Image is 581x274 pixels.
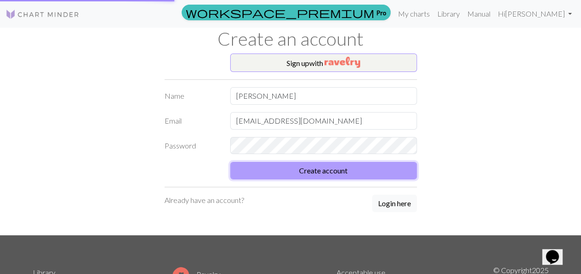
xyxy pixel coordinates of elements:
[186,6,374,19] span: workspace_premium
[182,5,391,20] a: Pro
[6,9,80,20] img: Logo
[434,5,464,23] a: Library
[394,5,434,23] a: My charts
[324,57,360,68] img: Ravelry
[230,54,417,72] button: Sign upwith
[464,5,494,23] a: Manual
[372,195,417,212] button: Login here
[165,195,244,206] p: Already have an account?
[542,237,572,265] iframe: chat widget
[159,112,225,130] label: Email
[159,87,225,105] label: Name
[372,195,417,213] a: Login here
[230,162,417,179] button: Create account
[159,137,225,155] label: Password
[27,28,554,50] h1: Create an account
[494,5,575,23] a: Hi[PERSON_NAME]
